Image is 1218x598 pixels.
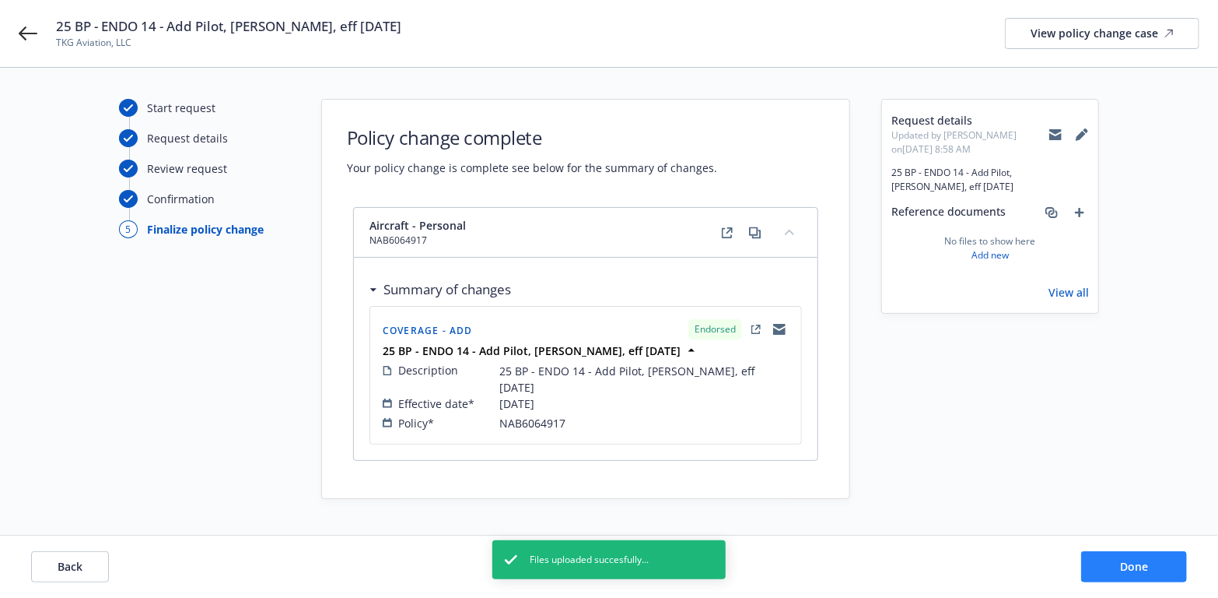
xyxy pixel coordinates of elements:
[1081,551,1187,582] button: Done
[354,208,817,258] div: Aircraft - PersonalNAB6064917externalcopycollapse content
[891,128,1048,157] span: Updated by [PERSON_NAME] on [DATE] 8:58 AM
[147,100,215,116] div: Start request
[347,125,717,150] h1: Policy change complete
[31,551,109,582] button: Back
[58,559,82,574] span: Back
[147,130,228,146] div: Request details
[891,112,1048,128] span: Request details
[971,248,1009,262] a: Add new
[383,343,681,358] strong: 25 BP - ENDO 14 - Add Pilot, [PERSON_NAME], eff [DATE]
[369,280,511,300] div: Summary of changes
[1031,19,1174,48] div: View policy change case
[695,322,736,336] span: Endorsed
[147,160,227,177] div: Review request
[718,223,737,242] a: external
[499,396,534,412] span: [DATE]
[119,220,138,238] div: 5
[383,280,511,300] h3: Summary of changes
[147,191,215,207] div: Confirmation
[746,223,765,242] a: copy
[777,220,802,244] button: collapse content
[56,17,401,36] span: 25 BP - ENDO 14 - Add Pilot, [PERSON_NAME], eff [DATE]
[347,160,717,176] span: Your policy change is complete see below for the summary of changes.
[499,363,789,396] span: 25 BP - ENDO 14 - Add Pilot, [PERSON_NAME], eff [DATE]
[747,320,765,339] a: external
[1120,559,1148,574] span: Done
[56,36,401,50] span: TKG Aviation, LLC
[891,166,1089,194] span: 25 BP - ENDO 14 - Add Pilot, [PERSON_NAME], eff [DATE]
[945,234,1036,248] span: No files to show here
[1070,203,1089,222] a: add
[383,324,473,337] span: Coverage - Add
[770,320,789,339] a: copyLogging
[398,362,458,378] span: Description
[1048,284,1089,301] a: View all
[398,396,474,412] span: Effective date*
[1005,18,1199,49] a: View policy change case
[147,221,264,237] div: Finalize policy change
[891,203,1006,222] span: Reference documents
[499,415,565,431] span: NAB6064917
[398,415,434,431] span: Policy*
[1042,203,1061,222] a: associate
[369,234,466,248] span: NAB6064917
[369,217,466,234] span: Aircraft - Personal
[530,553,649,567] span: Files uploaded succesfully...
